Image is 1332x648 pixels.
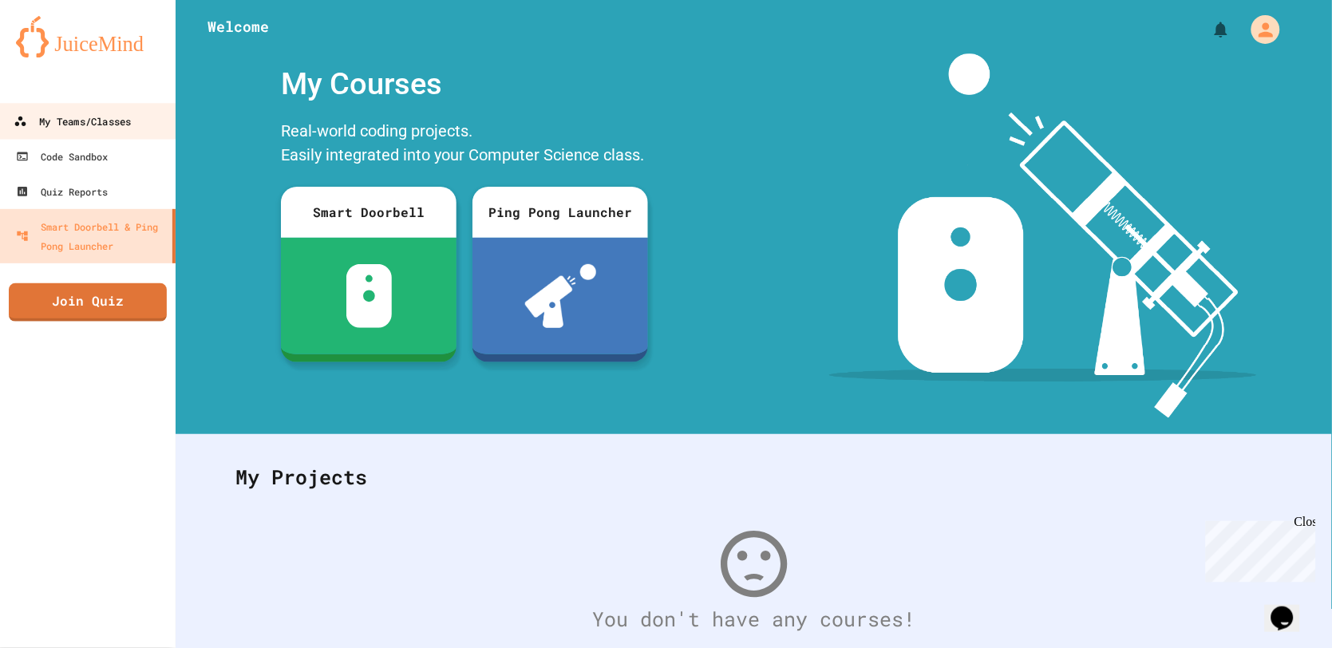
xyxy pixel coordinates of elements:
[9,283,167,322] a: Join Quiz
[219,446,1288,508] div: My Projects
[1182,16,1235,43] div: My Notifications
[472,187,648,238] div: Ping Pong Launcher
[273,115,656,175] div: Real-world coding projects. Easily integrated into your Computer Science class.
[1200,515,1316,583] iframe: chat widget
[16,182,108,201] div: Quiz Reports
[16,16,160,57] img: logo-orange.svg
[16,147,108,166] div: Code Sandbox
[16,217,166,255] div: Smart Doorbell & Ping Pong Launcher
[1235,11,1284,48] div: My Account
[273,53,656,115] div: My Courses
[525,264,596,328] img: ppl-with-ball.png
[6,6,110,101] div: Chat with us now!Close
[281,187,457,238] div: Smart Doorbell
[219,604,1288,634] div: You don't have any courses!
[829,53,1257,418] img: banner-image-my-projects.png
[14,112,131,132] div: My Teams/Classes
[1265,584,1316,632] iframe: chat widget
[346,264,392,328] img: sdb-white.svg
